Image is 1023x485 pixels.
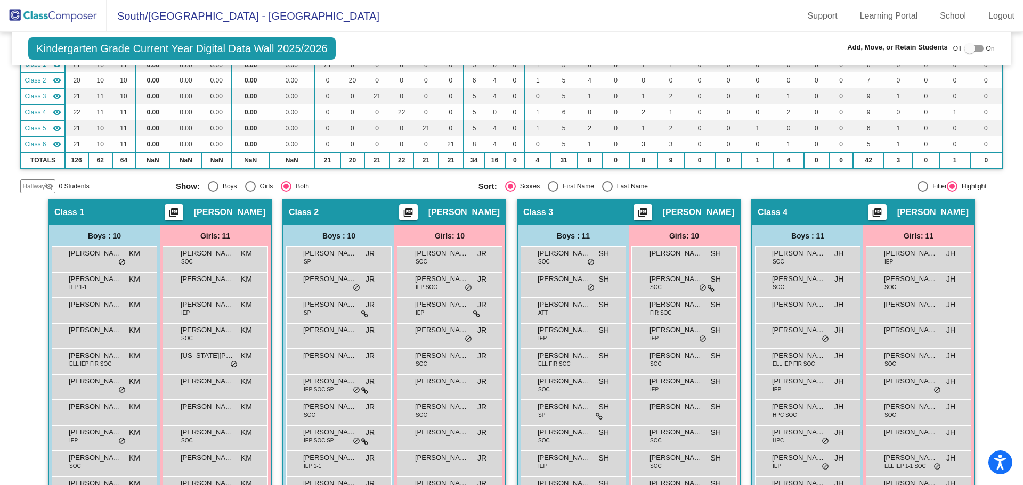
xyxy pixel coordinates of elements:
[291,182,309,191] div: Both
[129,274,140,285] span: KM
[602,104,629,120] td: 0
[439,136,464,152] td: 21
[957,182,987,191] div: Highlight
[773,104,803,120] td: 2
[897,207,969,218] span: [PERSON_NAME]
[112,88,135,104] td: 10
[684,72,715,88] td: 0
[853,104,884,120] td: 9
[484,104,505,120] td: 0
[525,136,550,152] td: 0
[218,182,237,191] div: Boys
[602,120,629,136] td: 0
[863,225,974,246] div: Girls: 11
[65,88,88,104] td: 21
[415,274,468,284] span: [PERSON_NAME]
[715,136,742,152] td: 0
[21,136,64,152] td: Tressa Gruenzner - No Class Name
[389,120,413,136] td: 0
[340,104,364,120] td: 0
[684,136,715,152] td: 0
[439,104,464,120] td: 0
[112,152,135,168] td: 64
[340,152,364,168] td: 20
[715,120,742,136] td: 0
[657,136,684,152] td: 3
[657,72,684,88] td: 0
[21,72,64,88] td: Janaye Rouillard - No Class Name
[289,207,319,218] span: Class 2
[314,136,340,152] td: 0
[986,44,995,53] span: On
[629,152,657,168] td: 8
[946,248,955,259] span: JH
[170,104,201,120] td: 0.00
[232,120,270,136] td: 0.00
[550,152,577,168] td: 31
[314,120,340,136] td: 0
[851,7,927,24] a: Learning Portal
[871,207,883,222] mat-icon: picture_as_pdf
[629,104,657,120] td: 2
[413,88,439,104] td: 0
[413,136,439,152] td: 0
[884,258,893,266] span: IEP
[135,72,170,88] td: 0.00
[505,120,525,136] td: 0
[413,120,439,136] td: 21
[928,182,947,191] div: Filter
[170,120,201,136] td: 0.00
[525,72,550,88] td: 1
[884,120,912,136] td: 1
[314,88,340,104] td: 0
[112,136,135,152] td: 11
[170,152,201,168] td: NaN
[773,88,803,104] td: 1
[970,152,1002,168] td: 0
[413,104,439,120] td: 0
[366,274,375,285] span: JR
[413,72,439,88] td: 0
[399,204,418,220] button: Print Students Details
[970,72,1002,88] td: 0
[464,88,484,104] td: 5
[135,152,170,168] td: NaN
[45,182,53,191] mat-icon: visibility_off
[657,88,684,104] td: 2
[107,7,379,24] span: South/[GEOGRAPHIC_DATA] - [GEOGRAPHIC_DATA]
[538,248,591,259] span: [PERSON_NAME]
[758,207,787,218] span: Class 4
[913,152,939,168] td: 0
[59,182,89,191] span: 0 Students
[505,104,525,120] td: 0
[484,136,505,152] td: 4
[773,258,784,266] span: SOC
[65,152,88,168] td: 126
[773,136,803,152] td: 1
[181,258,193,266] span: SOC
[135,104,170,120] td: 0.00
[477,248,486,259] span: JR
[366,248,375,259] span: JR
[663,207,734,218] span: [PERSON_NAME]
[340,72,364,88] td: 20
[853,120,884,136] td: 6
[176,182,200,191] span: Show:
[484,120,505,136] td: 4
[340,136,364,152] td: 0
[88,72,112,88] td: 10
[804,152,829,168] td: 0
[657,104,684,120] td: 1
[577,152,602,168] td: 8
[49,225,160,246] div: Boys : 10
[477,274,486,285] span: JR
[558,182,594,191] div: First Name
[829,152,853,168] td: 0
[970,88,1002,104] td: 0
[525,104,550,120] td: 1
[170,72,201,88] td: 0.00
[550,72,577,88] td: 5
[241,248,252,259] span: KM
[201,136,231,152] td: 0.00
[577,88,602,104] td: 1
